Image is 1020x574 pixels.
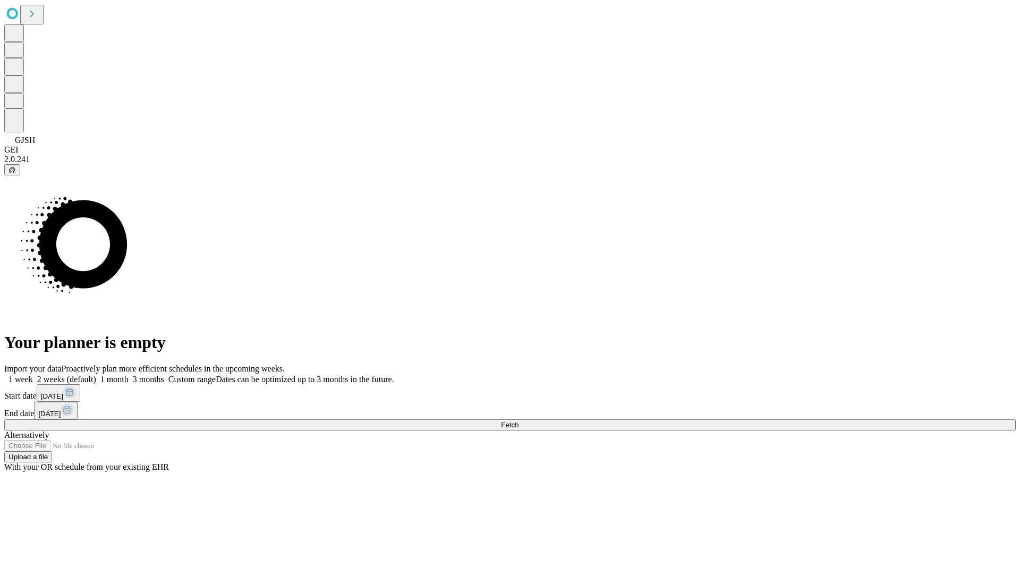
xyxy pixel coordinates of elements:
span: Dates can be optimized up to 3 months in the future. [216,375,394,384]
span: 1 week [8,375,33,384]
div: Start date [4,384,1016,402]
span: Fetch [501,421,518,429]
div: 2.0.241 [4,155,1016,164]
span: Import your data [4,364,62,373]
span: Custom range [168,375,216,384]
button: [DATE] [37,384,80,402]
span: 3 months [133,375,164,384]
div: GEI [4,145,1016,155]
span: With your OR schedule from your existing EHR [4,462,169,471]
span: 2 weeks (default) [37,375,96,384]
span: Alternatively [4,430,49,440]
button: Upload a file [4,451,52,462]
button: Fetch [4,419,1016,430]
span: [DATE] [41,392,63,400]
h1: Your planner is empty [4,333,1016,352]
span: 1 month [100,375,129,384]
span: [DATE] [38,410,61,418]
span: @ [8,166,16,174]
button: @ [4,164,20,175]
span: GJSH [15,136,35,145]
span: Proactively plan more efficient schedules in the upcoming weeks. [62,364,285,373]
button: [DATE] [34,402,78,419]
div: End date [4,402,1016,419]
